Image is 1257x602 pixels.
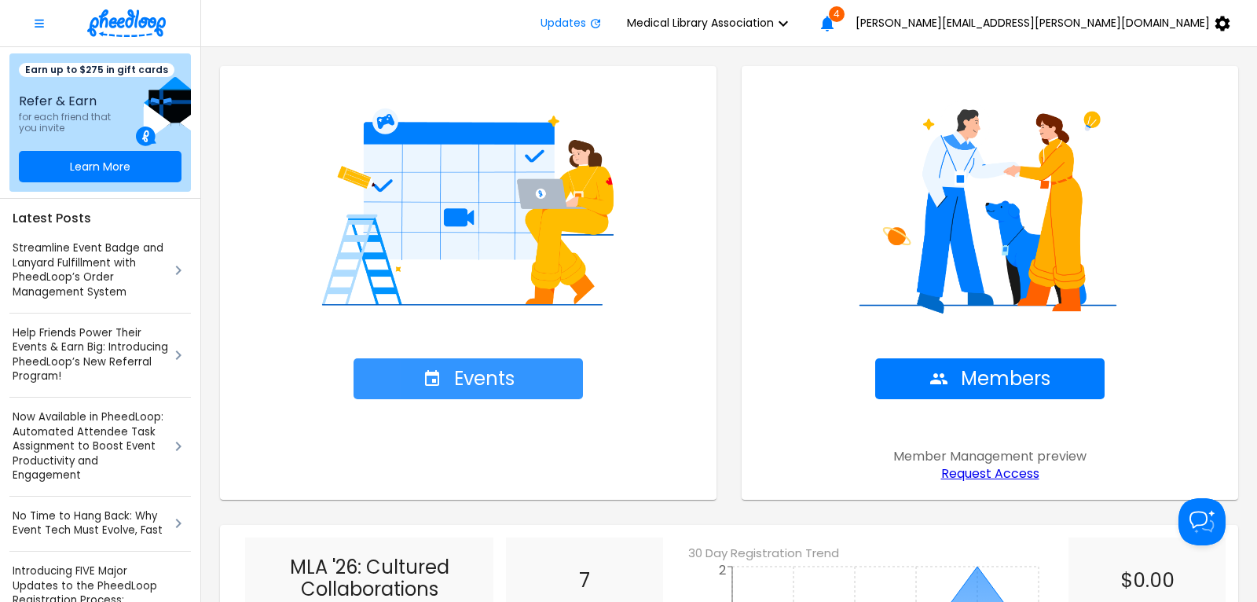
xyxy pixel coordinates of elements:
span: Learn More [70,160,130,173]
span: Members [929,368,1050,390]
span: [PERSON_NAME][EMAIL_ADDRESS][PERSON_NAME][DOMAIN_NAME] [856,17,1210,29]
h2: $0.00 [1081,569,1213,593]
span: Refer & Earn [19,94,113,108]
button: Learn More [19,151,181,182]
button: Updates [528,8,614,39]
h6: 30 Day Registration Trend [688,544,1081,563]
button: Events [354,358,583,399]
span: for each friend that you invite [19,112,113,134]
img: Home Members [760,85,1219,321]
button: [PERSON_NAME][EMAIL_ADDRESS][PERSON_NAME][DOMAIN_NAME] [843,8,1251,39]
a: Request Access [941,467,1039,481]
h3: MLA '26: Cultured Collaborations [258,556,481,600]
span: 4 [829,6,845,22]
a: Help Friends Power Their Events & Earn Big: Introducing PheedLoop’s New Referral Program! [13,326,169,384]
button: Members [875,358,1105,399]
button: 4 [812,8,843,39]
tspan: 2 [719,561,726,579]
span: Events [423,368,515,390]
span: Member Management preview [893,450,1087,464]
span: Updates [541,17,586,29]
button: Medical Library Association [614,8,812,39]
span: Medical Library Association [627,17,774,29]
a: No Time to Hang Back: Why Event Tech Must Evolve, Fast [13,509,169,538]
img: Referral [136,77,191,146]
img: logo [87,9,166,37]
img: Home Events [239,85,698,321]
span: Earn up to $275 in gift cards [19,63,174,77]
h4: Latest Posts [9,208,191,229]
iframe: Toggle Customer Support [1178,498,1226,545]
a: Now Available in PheedLoop: Automated Attendee Task Assignment to Boost Event Productivity and En... [13,410,169,483]
h2: 7 [519,569,650,593]
a: Streamline Event Badge and Lanyard Fulfillment with PheedLoop’s Order Management System [13,241,169,299]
